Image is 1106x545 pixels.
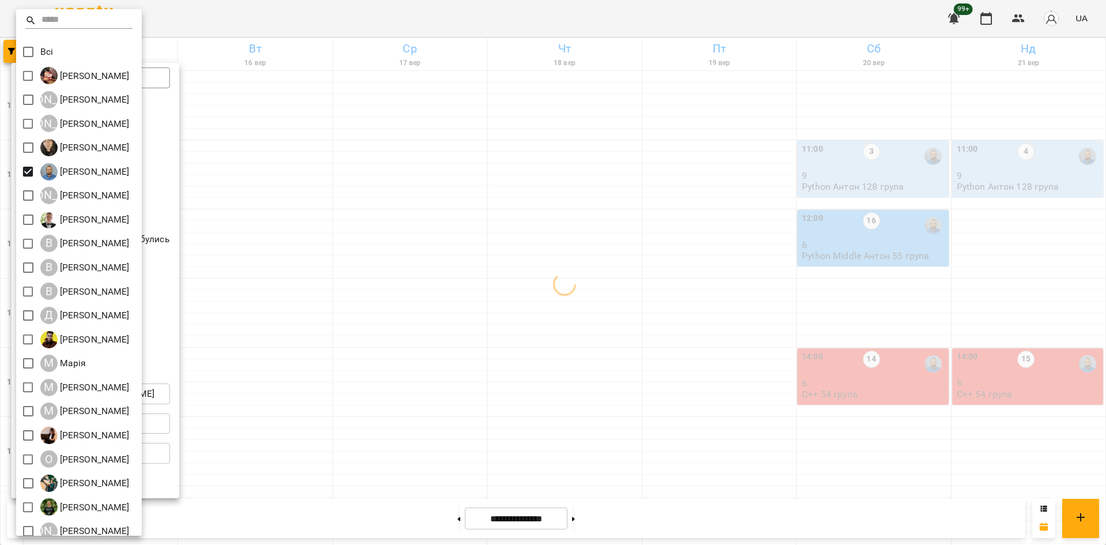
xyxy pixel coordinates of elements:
img: І [40,67,58,84]
div: В [40,259,58,276]
a: І [PERSON_NAME] [40,67,130,84]
div: [PERSON_NAME] [40,115,58,132]
div: Д [40,307,58,324]
div: В [40,235,58,252]
a: А [PERSON_NAME] [40,139,130,156]
img: Д [40,331,58,348]
img: В [40,211,58,228]
p: [PERSON_NAME] [58,524,130,538]
div: Володимир Ярошинський [40,259,130,276]
div: Антон Костюк [40,163,130,181]
p: [PERSON_NAME] [58,261,130,275]
a: В [PERSON_NAME] [40,235,130,252]
div: О [40,450,58,468]
p: [PERSON_NAME] [58,309,130,322]
p: Марія [58,356,86,370]
a: [PERSON_NAME] [PERSON_NAME] [40,91,130,108]
p: [PERSON_NAME] [58,429,130,442]
a: Р [PERSON_NAME] [40,498,130,516]
a: Д [PERSON_NAME] [40,307,130,324]
div: [PERSON_NAME] [40,91,58,108]
div: Владислав Границький [40,235,130,252]
img: О [40,475,58,492]
p: [PERSON_NAME] [58,117,130,131]
div: М [40,355,58,372]
p: [PERSON_NAME] [58,476,130,490]
div: Денис Замрій [40,307,130,324]
div: В [40,283,58,300]
a: [PERSON_NAME] [PERSON_NAME] [40,115,130,132]
p: [PERSON_NAME] [58,236,130,250]
div: Роман Ованенко [40,498,130,516]
p: [PERSON_NAME] [58,165,130,179]
a: В [PERSON_NAME] [40,259,130,276]
a: М [PERSON_NAME] [40,379,130,396]
a: В [PERSON_NAME] [40,211,130,228]
div: Михайло Поліщук [40,403,130,420]
div: М [40,403,58,420]
p: [PERSON_NAME] [58,381,130,394]
p: Всі [40,45,53,59]
div: [PERSON_NAME] [40,187,58,204]
div: Ілля Петруша [40,67,130,84]
a: А [PERSON_NAME] [40,163,130,181]
div: Денис Пущало [40,331,130,348]
a: О [PERSON_NAME] [40,475,130,492]
a: [PERSON_NAME] [PERSON_NAME] [40,187,130,204]
p: [PERSON_NAME] [58,404,130,418]
a: Н [PERSON_NAME] [40,427,130,444]
p: [PERSON_NAME] [58,501,130,514]
img: Р [40,498,58,516]
div: Надія Шрай [40,427,130,444]
div: Анастасія Герус [40,139,130,156]
div: Ольга Мизюк [40,475,130,492]
a: О [PERSON_NAME] [40,450,130,468]
p: [PERSON_NAME] [58,141,130,155]
p: [PERSON_NAME] [58,189,130,202]
img: А [40,139,58,156]
a: [PERSON_NAME] [PERSON_NAME] [40,523,130,540]
div: Аліна Москаленко [40,115,130,132]
p: [PERSON_NAME] [58,333,130,347]
a: М [PERSON_NAME] [40,403,130,420]
div: Віталій Кадуха [40,283,130,300]
div: М [40,379,58,396]
p: [PERSON_NAME] [58,93,130,107]
div: Оксана Кочанова [40,450,130,468]
a: Д [PERSON_NAME] [40,331,130,348]
div: [PERSON_NAME] [40,523,58,540]
a: М Марія [40,355,86,372]
div: Артем Кот [40,187,130,204]
a: В [PERSON_NAME] [40,283,130,300]
div: Юрій Шпак [40,523,130,540]
img: Н [40,427,58,444]
p: [PERSON_NAME] [58,453,130,467]
div: Альберт Волков [40,91,130,108]
p: [PERSON_NAME] [58,213,130,227]
img: А [40,163,58,181]
p: [PERSON_NAME] [58,285,130,299]
p: [PERSON_NAME] [58,69,130,83]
